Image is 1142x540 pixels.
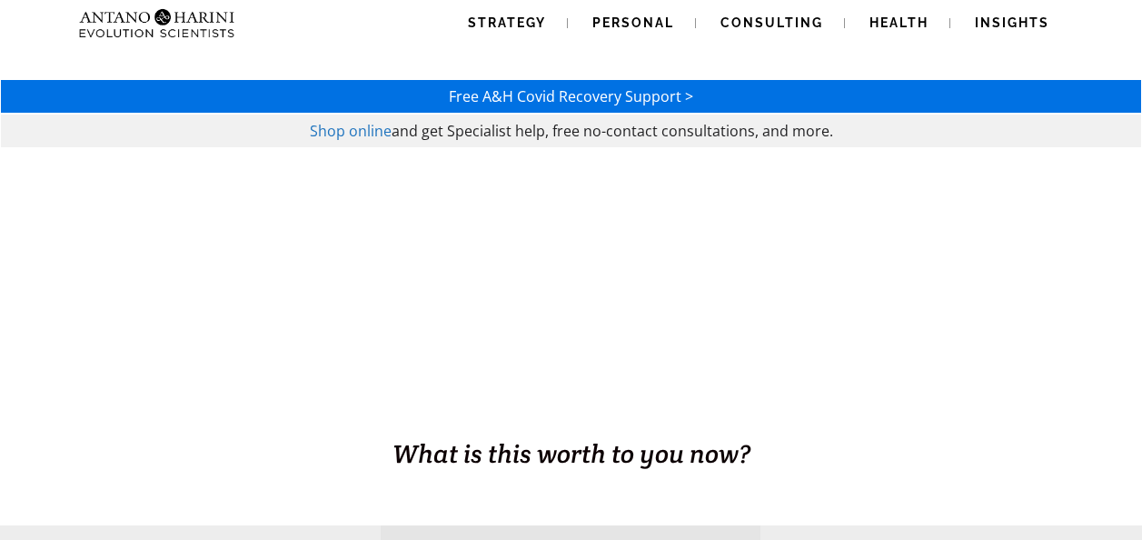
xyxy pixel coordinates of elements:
[392,121,833,141] span: and get Specialist help, free no-contact consultations, and more.
[2,397,1140,435] h1: BUSINESS. HEALTH. Family. Legacy
[449,86,693,106] a: Free A&H Covid Recovery Support >
[310,121,392,141] a: Shop online
[468,15,546,30] span: Strategy
[592,15,674,30] span: Personal
[975,15,1049,30] span: Insights
[392,437,750,470] span: What is this worth to you now?
[720,15,823,30] span: Consulting
[869,15,928,30] span: Health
